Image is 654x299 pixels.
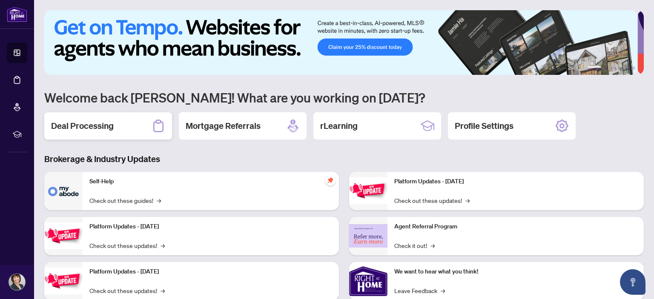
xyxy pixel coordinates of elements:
[394,196,470,205] a: Check out these updates!→
[89,177,332,186] p: Self-Help
[89,196,161,205] a: Check out these guides!→
[7,6,27,22] img: logo
[394,286,445,295] a: Leave Feedback→
[620,269,645,295] button: Open asap
[605,66,608,70] button: 2
[89,286,165,295] a: Check out these updates!→
[625,66,628,70] button: 5
[44,89,644,105] h1: Welcome back [PERSON_NAME]! What are you working on [DATE]?
[441,286,445,295] span: →
[394,267,637,276] p: We want to hear what you think!
[632,66,635,70] button: 6
[394,177,637,186] p: Platform Updates - [DATE]
[44,222,83,249] img: Platform Updates - September 16, 2025
[44,268,83,294] img: Platform Updates - July 21, 2025
[157,196,161,205] span: →
[430,241,435,250] span: →
[618,66,622,70] button: 4
[186,120,261,132] h2: Mortgage Referrals
[325,175,336,185] span: pushpin
[44,10,637,75] img: Slide 0
[394,222,637,231] p: Agent Referral Program
[161,286,165,295] span: →
[89,222,332,231] p: Platform Updates - [DATE]
[320,120,358,132] h2: rLearning
[455,120,513,132] h2: Profile Settings
[588,66,601,70] button: 1
[89,241,165,250] a: Check out these updates!→
[465,196,470,205] span: →
[611,66,615,70] button: 3
[9,274,25,290] img: Profile Icon
[349,177,387,204] img: Platform Updates - June 23, 2025
[394,241,435,250] a: Check it out!→
[349,224,387,248] img: Agent Referral Program
[89,267,332,276] p: Platform Updates - [DATE]
[44,153,644,165] h3: Brokerage & Industry Updates
[161,241,165,250] span: →
[51,120,114,132] h2: Deal Processing
[44,172,83,210] img: Self-Help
